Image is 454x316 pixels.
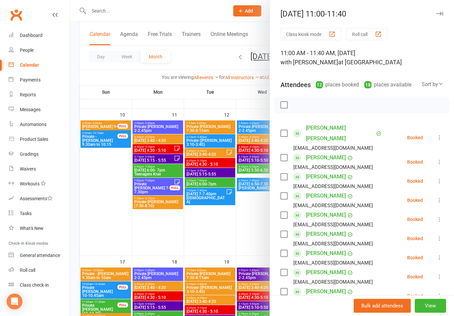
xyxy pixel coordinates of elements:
div: Sort by [422,80,443,89]
div: [EMAIL_ADDRESS][DOMAIN_NAME] [293,259,373,267]
span: at [GEOGRAPHIC_DATA] [338,59,402,66]
div: [EMAIL_ADDRESS][DOMAIN_NAME] [293,144,373,152]
div: [EMAIL_ADDRESS][DOMAIN_NAME] [293,201,373,210]
a: [PERSON_NAME] [PERSON_NAME] [306,123,374,144]
div: 11:00 AM - 11:40 AM, [DATE] [280,48,443,67]
div: What's New [20,226,44,231]
a: [PERSON_NAME] [306,210,346,220]
span: with [PERSON_NAME] [280,59,338,66]
div: Booked [407,198,423,203]
a: Workouts [9,176,70,191]
a: [PERSON_NAME] [306,248,346,259]
button: Class kiosk mode [280,28,341,40]
a: Payments [9,73,70,87]
a: Tasks [9,206,70,221]
a: Dashboard [9,28,70,43]
button: Roll call [346,28,387,40]
div: Open Intercom Messenger [7,294,22,309]
a: [PERSON_NAME] [306,286,346,297]
div: Dashboard [20,33,43,38]
a: Roll call [9,263,70,278]
a: Reports [9,87,70,102]
div: Booked [407,217,423,222]
a: Product Sales [9,132,70,147]
div: [EMAIL_ADDRESS][DOMAIN_NAME] [293,163,373,172]
a: [PERSON_NAME] [306,229,346,239]
div: Roll call [20,268,35,273]
div: places available [364,80,411,89]
div: Assessments [20,196,52,201]
div: Messages [20,107,41,112]
div: Workouts [20,181,40,186]
a: General attendance kiosk mode [9,248,70,263]
div: Payments [20,77,41,82]
div: [EMAIL_ADDRESS][DOMAIN_NAME] [293,278,373,286]
button: View [415,299,446,313]
div: [EMAIL_ADDRESS][DOMAIN_NAME] [293,220,373,229]
div: Product Sales [20,137,48,142]
a: People [9,43,70,58]
button: Bulk add attendees [354,299,411,313]
a: Assessments [9,191,70,206]
div: General attendance [20,253,60,258]
a: Class kiosk mode [9,278,70,293]
div: Booked [407,294,423,298]
div: Booked [407,274,423,279]
a: [PERSON_NAME] [306,152,346,163]
a: [PERSON_NAME] [306,172,346,182]
div: [EMAIL_ADDRESS][DOMAIN_NAME] [293,182,373,191]
a: What's New [9,221,70,236]
div: Tasks [20,211,32,216]
div: [EMAIL_ADDRESS][DOMAIN_NAME] [293,239,373,248]
a: Messages [9,102,70,117]
a: [PERSON_NAME] [306,191,346,201]
a: Calendar [9,58,70,73]
div: Booked [407,160,423,164]
div: Calendar [20,62,39,68]
div: Gradings [20,151,39,157]
div: Attendees [280,80,311,89]
div: places booked [316,80,359,89]
div: Booked [407,179,423,183]
a: Waivers [9,162,70,176]
div: Class check-in [20,282,49,288]
a: [PERSON_NAME] [306,267,346,278]
div: Booked [407,236,423,241]
div: Automations [20,122,47,127]
div: [DATE] 11:00-11:40 [270,9,454,18]
a: Gradings [9,147,70,162]
div: Booked [407,255,423,260]
div: Waivers [20,166,36,172]
a: Automations [9,117,70,132]
a: Clubworx [8,7,24,23]
div: 18 [364,81,372,88]
div: Reports [20,92,36,97]
div: Booked [407,135,423,140]
div: 12 [316,81,323,88]
div: People [20,47,34,53]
